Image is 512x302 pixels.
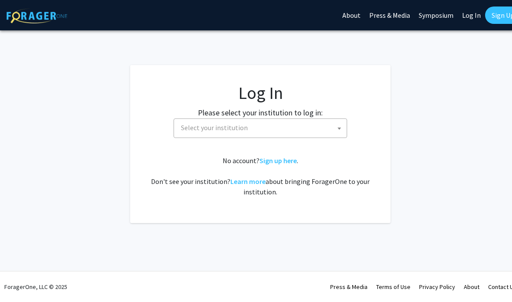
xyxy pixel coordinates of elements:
[181,123,248,132] span: Select your institution
[198,107,323,118] label: Please select your institution to log in:
[330,283,368,291] a: Press & Media
[230,177,266,186] a: Learn more about bringing ForagerOne to your institution
[177,119,347,137] span: Select your institution
[148,82,373,103] h1: Log In
[259,156,297,165] a: Sign up here
[4,272,67,302] div: ForagerOne, LLC © 2025
[7,8,67,23] img: ForagerOne Logo
[419,283,455,291] a: Privacy Policy
[464,283,479,291] a: About
[148,155,373,197] div: No account? . Don't see your institution? about bringing ForagerOne to your institution.
[376,283,410,291] a: Terms of Use
[174,118,347,138] span: Select your institution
